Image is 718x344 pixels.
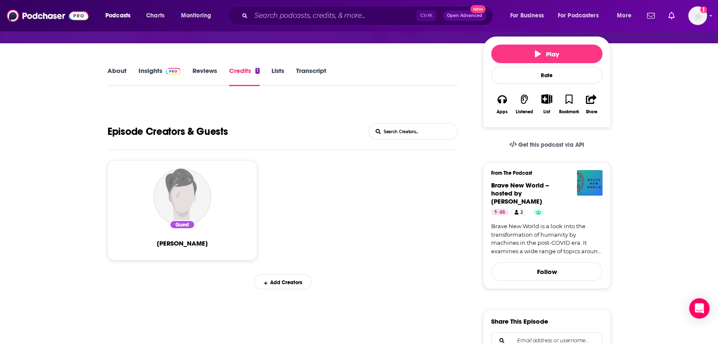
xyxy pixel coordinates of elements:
[296,67,326,86] a: Transcript
[491,89,513,120] button: Apps
[520,208,523,217] span: 2
[470,5,486,13] span: New
[251,9,416,22] input: Search podcasts, credits, & more...
[585,109,597,115] div: Share
[516,109,533,115] div: Listened
[107,123,228,140] h1: Hosts and Guests of Vlad Barbalat on Immigration, Insurance and America
[192,67,217,86] a: Reviews
[181,10,211,22] span: Monitoring
[510,10,544,22] span: For Business
[170,220,195,229] div: Guest
[254,274,312,289] div: Add Creators
[700,6,707,13] svg: Add a profile image
[157,239,208,247] span: [PERSON_NAME]
[535,50,559,58] span: Play
[107,67,127,86] a: About
[511,209,527,215] a: 2
[504,9,554,22] button: open menu
[503,134,591,155] a: Get this podcast via API
[688,6,707,25] span: Logged in as nbaderrubenstein
[611,9,642,22] button: open menu
[491,181,549,205] span: Brave New World -- hosted by [PERSON_NAME]
[491,262,602,281] button: Follow
[175,9,222,22] button: open menu
[665,8,678,23] a: Show notifications dropdown
[499,208,505,217] span: 46
[617,10,631,22] span: More
[491,209,509,215] a: 46
[688,6,707,25] img: User Profile
[538,94,555,103] button: Show More Button
[689,298,710,319] div: Open Intercom Messenger
[146,10,164,22] span: Charts
[577,170,602,196] img: Brave New World -- hosted by Vasant Dhar
[559,109,579,115] div: Bookmark
[552,9,611,22] button: open menu
[99,9,141,22] button: open menu
[558,10,599,22] span: For Podcasters
[491,317,548,325] h3: Share This Episode
[543,109,550,115] div: List
[229,67,260,86] a: Credits1
[518,141,584,148] span: Get this podcast via API
[491,222,602,255] a: Brave New World is a look into the transformation of humanity by machines in the post-COVID era. ...
[105,10,130,22] span: Podcasts
[141,9,170,22] a: Charts
[491,170,596,176] h3: From The Podcast
[491,45,602,63] button: Play
[157,239,208,247] a: Vlad Barbalat
[443,11,486,21] button: Open AdvancedNew
[688,6,707,25] button: Show profile menu
[644,8,658,23] a: Show notifications dropdown
[558,89,580,120] button: Bookmark
[139,67,181,86] a: InsightsPodchaser Pro
[513,89,535,120] button: Listened
[255,68,260,74] div: 1
[491,181,549,205] a: Brave New World -- hosted by Vasant Dhar
[166,68,181,75] img: Podchaser Pro
[236,6,501,25] div: Search podcasts, credits, & more...
[447,14,482,18] span: Open Advanced
[153,168,211,226] img: Vlad Barbalat
[536,89,558,120] div: Show More ButtonList
[416,10,436,21] span: Ctrl K
[271,67,284,86] a: Lists
[497,109,508,115] div: Apps
[580,89,602,120] button: Share
[7,8,88,24] img: Podchaser - Follow, Share and Rate Podcasts
[491,67,602,84] div: Rate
